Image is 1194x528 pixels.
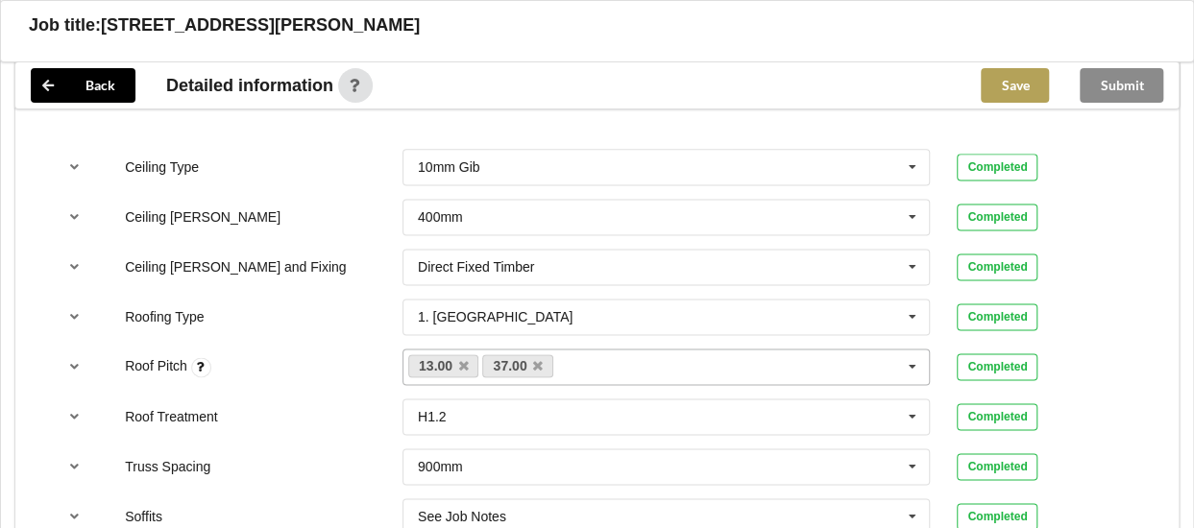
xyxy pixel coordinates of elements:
[125,309,204,324] label: Roofing Type
[957,403,1037,430] div: Completed
[56,200,93,234] button: reference-toggle
[56,399,93,434] button: reference-toggle
[125,209,280,225] label: Ceiling [PERSON_NAME]
[166,77,333,94] span: Detailed information
[408,354,479,377] a: 13.00
[981,68,1049,103] button: Save
[957,204,1037,230] div: Completed
[101,14,420,36] h3: [STREET_ADDRESS][PERSON_NAME]
[418,160,480,174] div: 10mm Gib
[418,510,506,523] div: See Job Notes
[56,449,93,484] button: reference-toggle
[56,300,93,334] button: reference-toggle
[56,349,93,384] button: reference-toggle
[125,259,346,275] label: Ceiling [PERSON_NAME] and Fixing
[482,354,553,377] a: 37.00
[418,210,463,224] div: 400mm
[56,250,93,284] button: reference-toggle
[56,150,93,184] button: reference-toggle
[418,410,447,423] div: H1.2
[125,358,190,373] label: Roof Pitch
[125,509,162,524] label: Soffits
[957,154,1037,180] div: Completed
[418,260,534,274] div: Direct Fixed Timber
[418,310,573,324] div: 1. [GEOGRAPHIC_DATA]
[125,159,199,175] label: Ceiling Type
[957,303,1037,330] div: Completed
[125,409,218,424] label: Roof Treatment
[31,68,135,103] button: Back
[957,453,1037,480] div: Completed
[418,460,463,473] div: 900mm
[29,14,101,36] h3: Job title:
[957,353,1037,380] div: Completed
[125,459,210,474] label: Truss Spacing
[957,253,1037,280] div: Completed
